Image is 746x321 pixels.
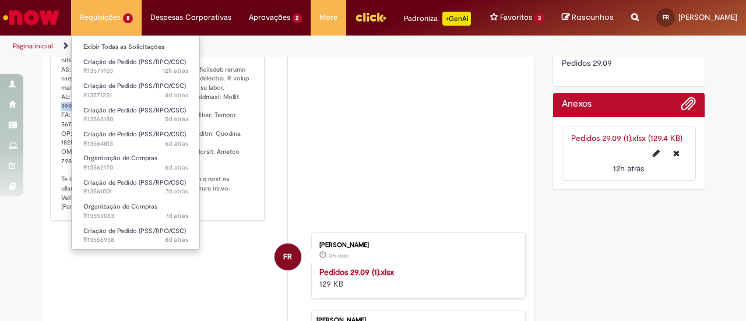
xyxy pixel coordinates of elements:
a: Rascunhos [562,12,614,23]
a: Exibir Todas as Solicitações [72,41,200,54]
span: R13562170 [83,163,188,172]
a: Página inicial [13,41,53,51]
a: Aberto R13568180 : Criação de Pedido (PSS/RPO/CSC) [72,104,200,126]
span: R13561001 [83,187,188,196]
span: Criação de Pedido (PSS/RPO/CSC) [83,106,186,115]
div: [PERSON_NAME] [319,242,513,249]
a: Pedidos 29.09 (1).xlsx [319,267,394,277]
span: 2 [293,13,302,23]
a: Aberto R13562170 : Organização de Compras [72,152,200,174]
span: R13564813 [83,139,188,149]
a: Pedidos 29.09 (1).xlsx (129.4 KB) [571,133,682,143]
time: 24/09/2025 10:35:30 [165,163,188,172]
h2: Anexos [562,99,592,110]
span: Aprovações [249,12,290,23]
span: Organização de Compras [83,154,157,163]
button: Excluir Pedidos 29.09 (1).xlsx [666,144,687,163]
span: R13568180 [83,115,188,124]
time: 22/09/2025 20:15:46 [165,235,188,244]
img: click_logo_yellow_360x200.png [355,8,386,26]
div: Flavia Ribeiro Da Rosa [275,244,301,270]
img: ServiceNow [1,6,61,29]
time: 23/09/2025 19:26:37 [166,187,188,196]
span: [PERSON_NAME] [678,12,737,22]
span: Favoritos [500,12,532,23]
a: Aberto R13579103 : Criação de Pedido (PSS/RPO/CSC) [72,56,200,77]
span: R13556958 [83,235,188,245]
span: FR [663,13,669,21]
a: Aberto R13571251 : Criação de Pedido (PSS/RPO/CSC) [72,80,200,101]
span: Despesas Corporativas [150,12,231,23]
time: 23/09/2025 13:38:48 [166,211,188,220]
time: 26/09/2025 15:36:58 [165,91,188,100]
span: Criação de Pedido (PSS/RPO/CSC) [83,227,186,235]
a: Aberto R13556958 : Criação de Pedido (PSS/RPO/CSC) [72,225,200,246]
span: 3 [534,13,544,23]
p: +GenAi [442,12,471,26]
span: Criação de Pedido (PSS/RPO/CSC) [83,58,186,66]
span: 12h atrás [613,163,644,174]
button: Editar nome de arquivo Pedidos 29.09 (1).xlsx [646,144,667,163]
div: Padroniza [404,12,471,26]
span: Criação de Pedido (PSS/RPO/CSC) [83,178,186,187]
span: FR [283,243,292,271]
time: 29/09/2025 21:08:45 [613,163,644,174]
span: Criação de Pedido (PSS/RPO/CSC) [83,82,186,90]
span: 8 [123,13,133,23]
a: Aberto R13561001 : Criação de Pedido (PSS/RPO/CSC) [72,177,200,198]
span: 6d atrás [165,163,188,172]
span: More [319,12,337,23]
span: 5d atrás [165,115,188,124]
span: R13579103 [83,66,188,76]
span: 7d atrás [166,187,188,196]
time: 25/09/2025 17:18:17 [165,115,188,124]
span: 7d atrás [166,211,188,220]
button: Adicionar anexos [681,96,696,117]
a: Aberto R13559083 : Organização de Compras [72,200,200,222]
time: 24/09/2025 22:35:57 [165,139,188,148]
a: Aberto R13564813 : Criação de Pedido (PSS/RPO/CSC) [72,128,200,150]
span: Organização de Compras [83,202,157,211]
div: 129 KB [319,266,513,290]
span: 12h atrás [163,66,188,75]
span: 4d atrás [165,91,188,100]
span: 12h atrás [328,252,349,259]
span: Rascunhos [572,12,614,23]
span: 8d atrás [165,235,188,244]
span: Requisições [80,12,121,23]
span: Criação de Pedido (PSS/RPO/CSC) [83,130,186,139]
ul: Requisições [71,35,200,250]
span: R13571251 [83,91,188,100]
ul: Trilhas de página [9,36,488,57]
span: Pedidos 29.09 [562,58,612,68]
span: 6d atrás [165,139,188,148]
span: R13559083 [83,211,188,221]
